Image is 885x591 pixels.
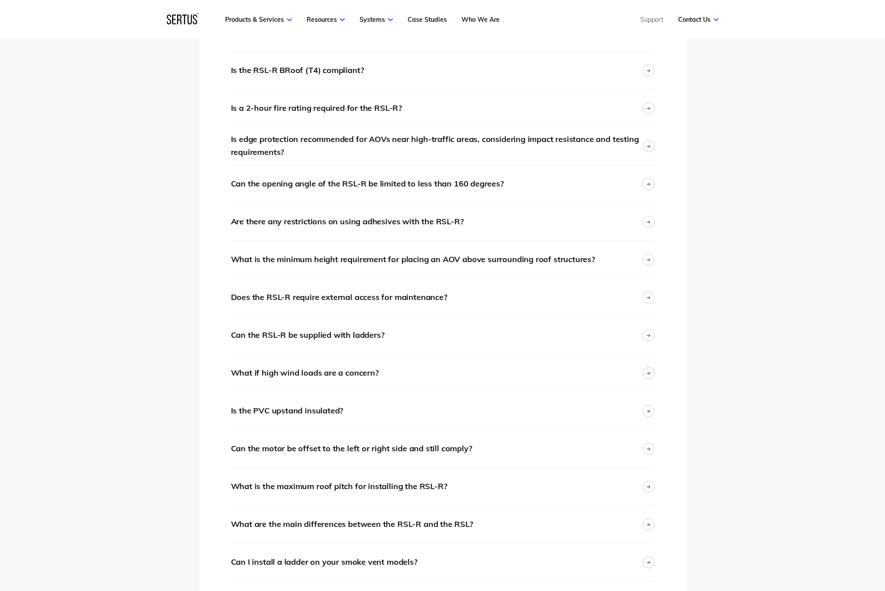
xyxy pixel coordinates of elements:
[231,329,384,342] div: Can the RSL-R be supplied with ladders?
[307,16,345,24] a: Resources
[231,133,643,159] div: Is edge protection recommended for AOVs near high-traffic areas, considering impact resistance an...
[231,442,472,455] div: Can the motor be offset to the left or right side and still comply?
[231,102,402,115] div: Is a 2-hour fire rating required for the RSL-R?
[231,367,379,380] div: What if high wind loads are a concern?
[231,518,473,531] div: What are the main differences between the RSL-R and the RSL?
[231,215,464,228] div: Are there any restrictions on using adhesives with the RSL-R?
[461,16,500,24] a: Who We Are
[231,480,447,493] div: What is the maximum roof pitch for installing the RSL-R?
[225,16,292,24] a: Products & Services
[841,548,885,591] iframe: Chat Widget
[231,64,364,77] div: Is the RSL-R BRoof (T4) compliant?
[231,178,504,190] div: Can the opening angle of the RSL-R be limited to less than 160 degrees?
[678,16,719,24] a: Contact Us
[360,16,393,24] a: Systems
[640,16,663,24] a: Support
[408,16,447,24] a: Case Studies
[231,291,447,304] div: Does the RSL-R require external access for maintenance?
[231,556,417,569] div: Can I install a ladder on your smoke vent models?
[231,253,595,266] div: What is the minimum height requirement for placing an AOV above surrounding roof structures?
[231,405,343,417] div: Is the PVC upstand insulated?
